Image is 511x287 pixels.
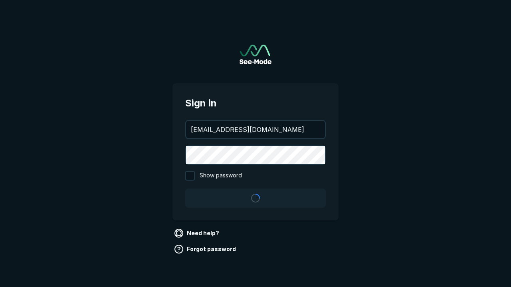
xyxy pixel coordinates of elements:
a: Forgot password [172,243,239,256]
span: Show password [200,171,242,181]
span: Sign in [185,96,326,110]
a: Go to sign in [240,45,271,64]
a: Need help? [172,227,222,240]
input: your@email.com [186,121,325,138]
img: See-Mode Logo [240,45,271,64]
